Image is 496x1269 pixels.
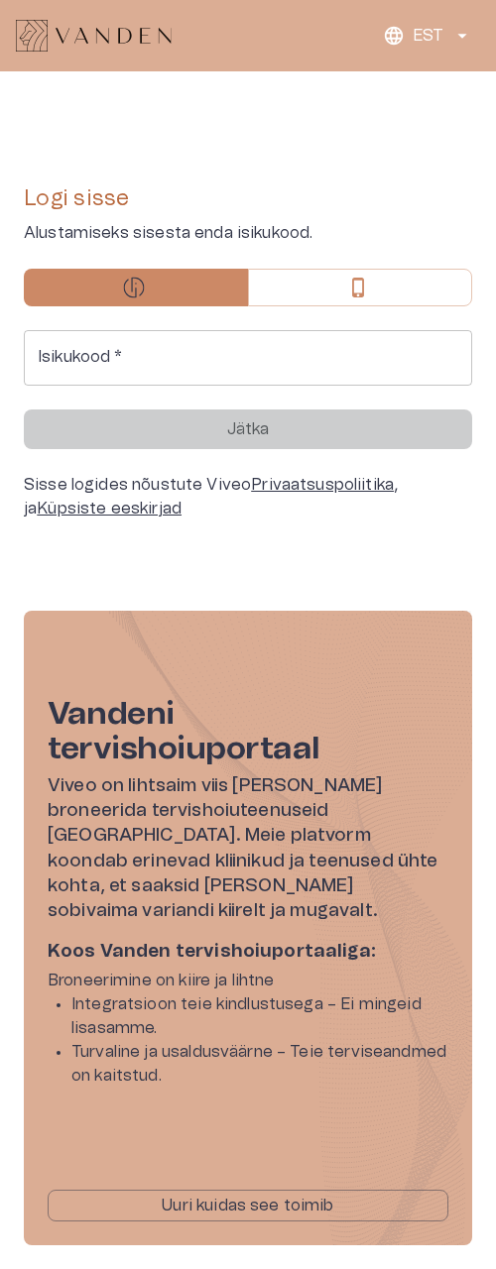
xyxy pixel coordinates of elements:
[24,221,472,245] p: Alustamiseks sisesta enda isikukood.
[251,477,394,493] a: Privaatsuspoliitika
[413,24,443,48] p: EST
[37,501,182,517] a: Küpsiste eeskirjad
[162,1194,333,1217] p: Uuri kuidas see toimib
[24,473,472,520] div: Sisse logides nõustute Viveo , ja
[376,16,480,56] button: EST
[24,185,472,212] h4: Logi sisse
[16,20,172,52] img: Vanden logo
[48,1190,448,1221] button: Uuri kuidas see toimib
[341,1179,496,1234] iframe: Help widget launcher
